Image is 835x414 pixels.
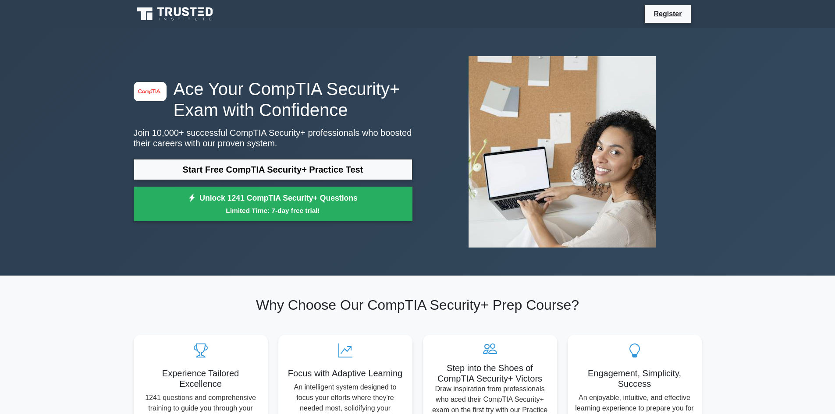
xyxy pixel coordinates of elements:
[648,8,687,19] a: Register
[134,127,412,149] p: Join 10,000+ successful CompTIA Security+ professionals who boosted their careers with our proven...
[141,368,261,389] h5: Experience Tailored Excellence
[134,159,412,180] a: Start Free CompTIA Security+ Practice Test
[134,78,412,120] h1: Ace Your CompTIA Security+ Exam with Confidence
[575,368,695,389] h5: Engagement, Simplicity, Success
[430,363,550,384] h5: Step into the Shoes of CompTIA Security+ Victors
[134,187,412,222] a: Unlock 1241 CompTIA Security+ QuestionsLimited Time: 7-day free trial!
[145,205,402,216] small: Limited Time: 7-day free trial!
[134,297,702,313] h2: Why Choose Our CompTIA Security+ Prep Course?
[285,368,405,379] h5: Focus with Adaptive Learning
